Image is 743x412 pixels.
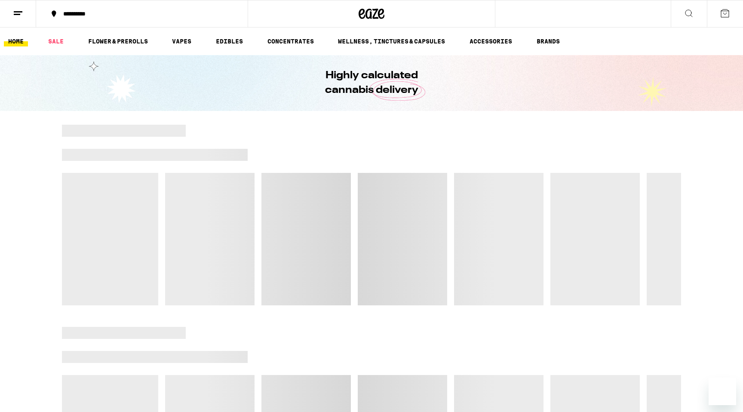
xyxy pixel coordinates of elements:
iframe: Button to launch messaging window [709,378,736,405]
a: SALE [44,36,68,46]
a: FLOWER & PREROLLS [84,36,152,46]
a: VAPES [168,36,196,46]
h1: Highly calculated cannabis delivery [301,68,442,98]
a: HOME [4,36,28,46]
a: WELLNESS, TINCTURES & CAPSULES [334,36,449,46]
a: EDIBLES [212,36,247,46]
a: ACCESSORIES [465,36,516,46]
a: CONCENTRATES [263,36,318,46]
a: BRANDS [532,36,564,46]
